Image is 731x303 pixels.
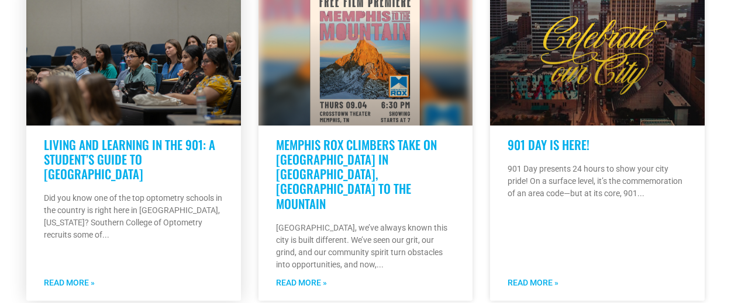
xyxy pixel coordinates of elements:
[508,135,589,154] a: 901 Day is Here!
[276,277,327,289] a: Read more about Memphis Rox Climbers Take on Mount Kenya in New Hulu Docuseries, Memphis to the M...
[44,135,215,183] a: Living and learning in the 901: A student’s guide to [GEOGRAPHIC_DATA]
[508,163,687,200] p: 901 Day presents 24 hours to show your city pride! On a surface level, it’s the commemoration of ...
[44,192,223,241] p: Did you know one of the top optometry schools in the country is right here in [GEOGRAPHIC_DATA], ...
[508,277,558,289] a: Read more about 901 Day is Here!
[276,222,456,271] p: [GEOGRAPHIC_DATA], we’ve always known this city is built different. We’ve seen our grit, our grin...
[276,135,437,213] a: Memphis Rox Climbers Take on [GEOGRAPHIC_DATA] in [GEOGRAPHIC_DATA], [GEOGRAPHIC_DATA] to the Mou...
[44,277,95,289] a: Read more about Living and learning in the 901: A student’s guide to Memphis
